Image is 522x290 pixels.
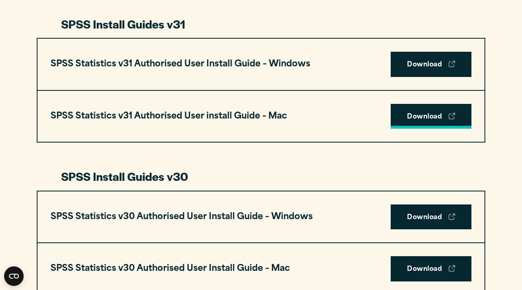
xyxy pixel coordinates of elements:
[391,256,471,281] a: Download
[391,104,471,129] a: Download
[61,16,461,32] h3: SPSS Install Guides v31
[51,261,290,277] h3: SPSS Statistics v30 Authorised User Install Guide – Mac
[4,266,24,286] button: Open CMP widget
[51,209,313,225] h3: SPSS Statistics v30 Authorised User Install Guide – Windows
[391,52,471,77] a: Download
[61,169,461,184] h3: SPSS Install Guides v30
[51,57,310,72] h3: SPSS Statistics v31 Authorised User Install Guide – Windows
[51,109,287,124] h3: SPSS Statistics v31 Authorised User install Guide – Mac
[391,204,471,230] a: Download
